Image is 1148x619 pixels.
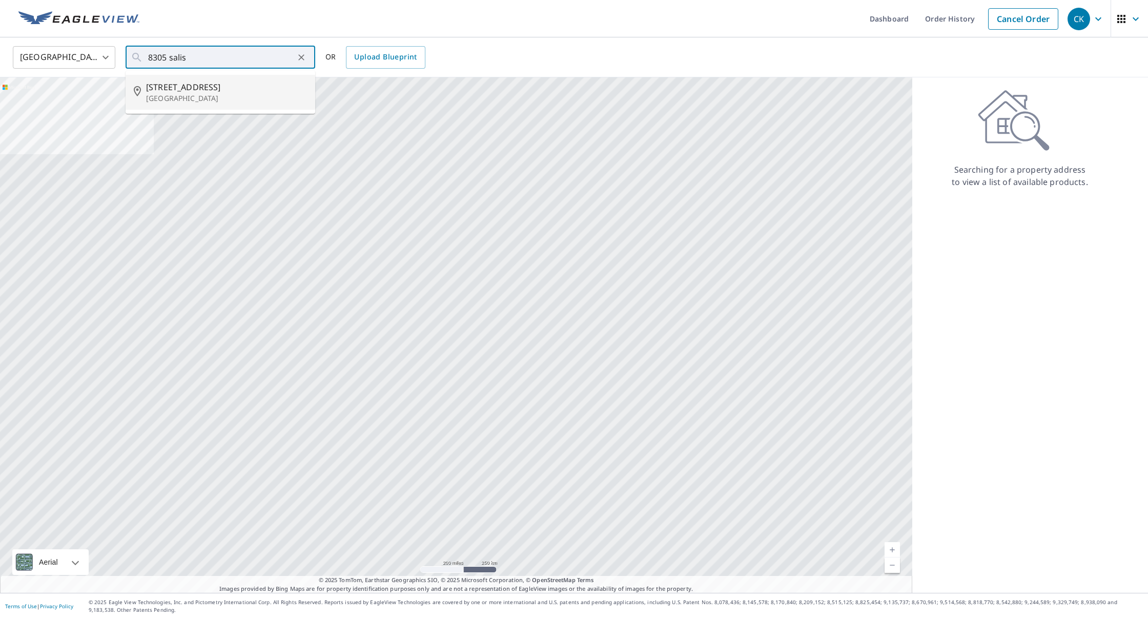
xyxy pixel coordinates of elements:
a: Privacy Policy [40,603,73,610]
p: | [5,603,73,609]
span: © 2025 TomTom, Earthstar Geographics SIO, © 2025 Microsoft Corporation, © [319,576,594,585]
div: Aerial [36,549,61,575]
a: Current Level 5, Zoom Out [885,558,900,573]
input: Search by address or latitude-longitude [148,43,294,72]
a: OpenStreetMap [532,576,575,584]
div: [GEOGRAPHIC_DATA] [13,43,115,72]
button: Clear [294,50,309,65]
a: Terms [577,576,594,584]
a: Cancel Order [988,8,1058,30]
a: Terms of Use [5,603,37,610]
img: EV Logo [18,11,139,27]
div: CK [1068,8,1090,30]
p: Searching for a property address to view a list of available products. [951,163,1089,188]
div: Aerial [12,549,89,575]
p: [GEOGRAPHIC_DATA] [146,93,307,104]
a: Upload Blueprint [346,46,425,69]
p: © 2025 Eagle View Technologies, Inc. and Pictometry International Corp. All Rights Reserved. Repo... [89,599,1143,614]
span: [STREET_ADDRESS] [146,81,307,93]
div: OR [325,46,425,69]
a: Current Level 5, Zoom In [885,542,900,558]
span: Upload Blueprint [354,51,417,64]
